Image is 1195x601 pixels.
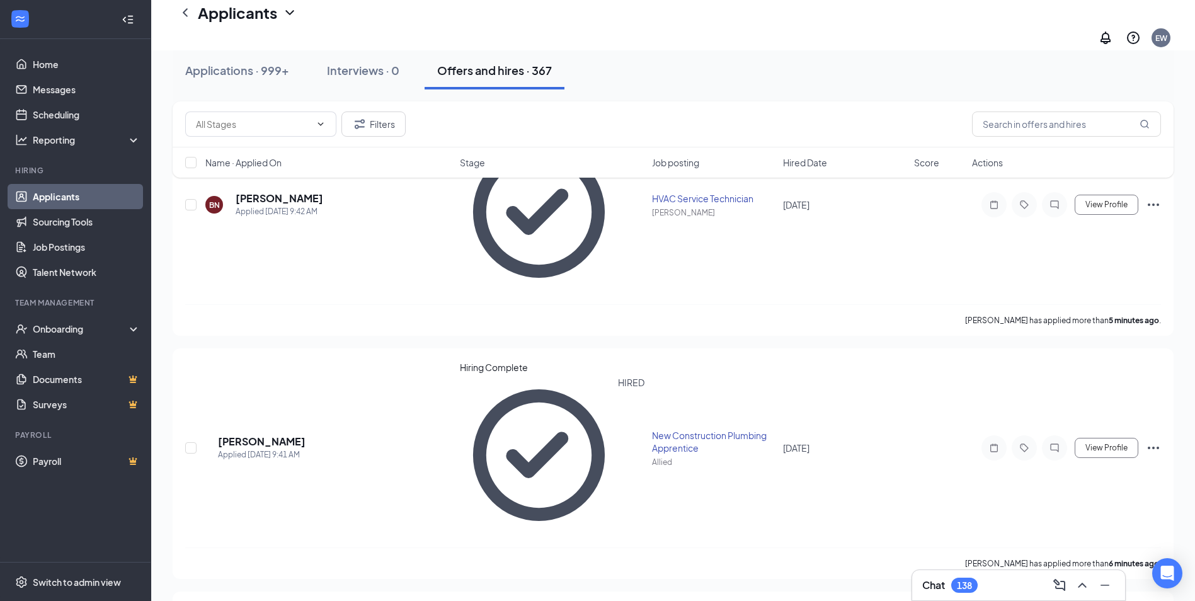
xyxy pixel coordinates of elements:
button: View Profile [1075,438,1138,458]
svg: ChatInactive [1047,443,1062,453]
svg: Ellipses [1146,440,1161,455]
svg: ChevronLeft [178,5,193,20]
svg: ChevronDown [316,119,326,129]
a: Scheduling [33,102,140,127]
div: Reporting [33,134,141,146]
svg: Analysis [15,134,28,146]
div: Hiring [15,165,138,176]
div: Onboarding [33,323,130,335]
b: 5 minutes ago [1109,316,1159,325]
a: SurveysCrown [33,392,140,417]
p: [PERSON_NAME] has applied more than . [965,315,1161,326]
div: HIRED [618,133,644,292]
svg: Tag [1017,200,1032,210]
div: Allied [652,457,775,467]
button: Minimize [1095,575,1115,595]
b: 6 minutes ago [1109,559,1159,568]
a: Talent Network [33,260,140,285]
span: Hired Date [783,156,827,169]
svg: WorkstreamLogo [14,13,26,25]
svg: ComposeMessage [1052,578,1067,593]
svg: Settings [15,576,28,588]
button: ChevronUp [1072,575,1092,595]
div: Applied [DATE] 9:41 AM [218,449,306,461]
svg: UserCheck [15,323,28,335]
a: Team [33,341,140,367]
span: Job posting [652,156,699,169]
div: Hiring Complete [460,361,645,374]
div: Team Management [15,297,138,308]
a: Job Postings [33,234,140,260]
svg: Notifications [1098,30,1113,45]
svg: ChevronUp [1075,578,1090,593]
button: ComposeMessage [1049,575,1070,595]
a: Home [33,52,140,77]
span: [DATE] [783,442,809,454]
a: Sourcing Tools [33,209,140,234]
svg: Minimize [1097,578,1112,593]
div: Switch to admin view [33,576,121,588]
div: Applications · 999+ [185,62,289,78]
div: Open Intercom Messenger [1152,558,1182,588]
div: New Construction Plumbing Apprentice [652,429,775,454]
span: View Profile [1085,200,1128,209]
div: Interviews · 0 [327,62,399,78]
svg: ChatInactive [1047,200,1062,210]
h5: [PERSON_NAME] [236,192,323,205]
p: [PERSON_NAME] has applied more than . [965,558,1161,569]
div: Offers and hires · 367 [437,62,552,78]
h1: Applicants [198,2,277,23]
div: HVAC Service Technician [652,192,775,205]
h3: Chat [922,578,945,592]
a: PayrollCrown [33,449,140,474]
svg: CheckmarkCircle [460,376,619,535]
span: Actions [972,156,1003,169]
svg: CheckmarkCircle [460,133,619,292]
svg: Collapse [122,13,134,26]
svg: ChevronDown [282,5,297,20]
svg: Filter [352,117,367,132]
svg: Tag [1017,443,1032,453]
input: All Stages [196,117,311,131]
h5: [PERSON_NAME] [218,435,306,449]
svg: Note [986,443,1002,453]
div: [PERSON_NAME] [652,207,775,218]
div: Payroll [15,430,138,440]
span: Score [914,156,939,169]
input: Search in offers and hires [972,112,1161,137]
svg: MagnifyingGlass [1140,119,1150,129]
span: View Profile [1085,444,1128,452]
button: Filter Filters [341,112,406,137]
svg: Note [986,200,1002,210]
div: Applied [DATE] 9:42 AM [236,205,323,218]
div: HIRED [618,376,644,535]
svg: QuestionInfo [1126,30,1141,45]
div: 138 [957,580,972,591]
a: Applicants [33,184,140,209]
span: Stage [460,156,485,169]
div: BN [209,200,220,210]
button: View Profile [1075,195,1138,215]
span: Name · Applied On [205,156,282,169]
span: [DATE] [783,199,809,210]
svg: Ellipses [1146,197,1161,212]
a: DocumentsCrown [33,367,140,392]
div: EW [1155,33,1167,43]
a: Messages [33,77,140,102]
